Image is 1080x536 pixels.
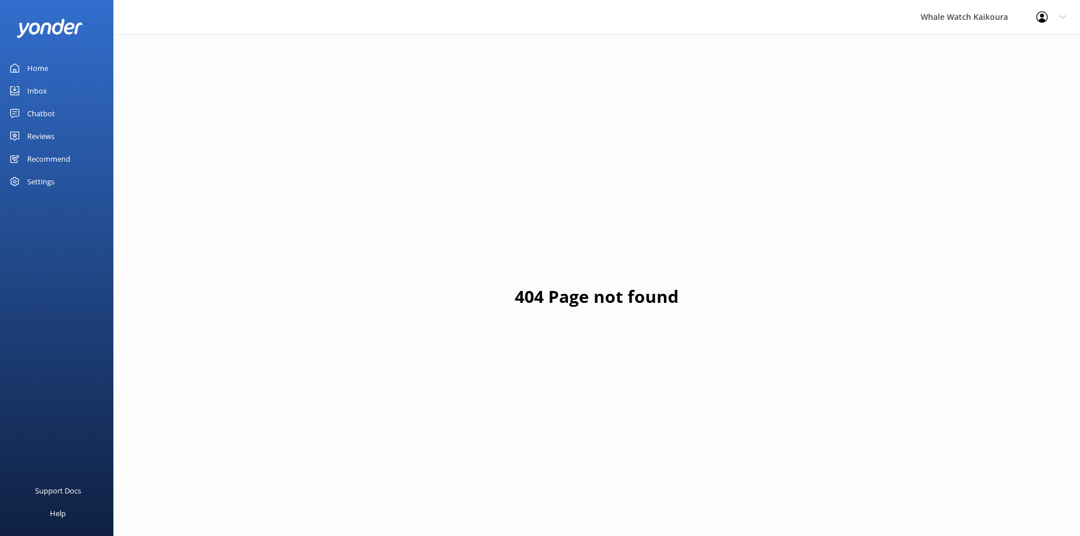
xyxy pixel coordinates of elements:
[515,283,679,310] h1: 404 Page not found
[27,170,54,193] div: Settings
[35,479,81,502] div: Support Docs
[27,147,70,170] div: Recommend
[50,502,66,525] div: Help
[27,125,54,147] div: Reviews
[27,79,47,102] div: Inbox
[27,102,55,125] div: Chatbot
[27,57,48,79] div: Home
[17,19,82,37] img: yonder-white-logo.png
